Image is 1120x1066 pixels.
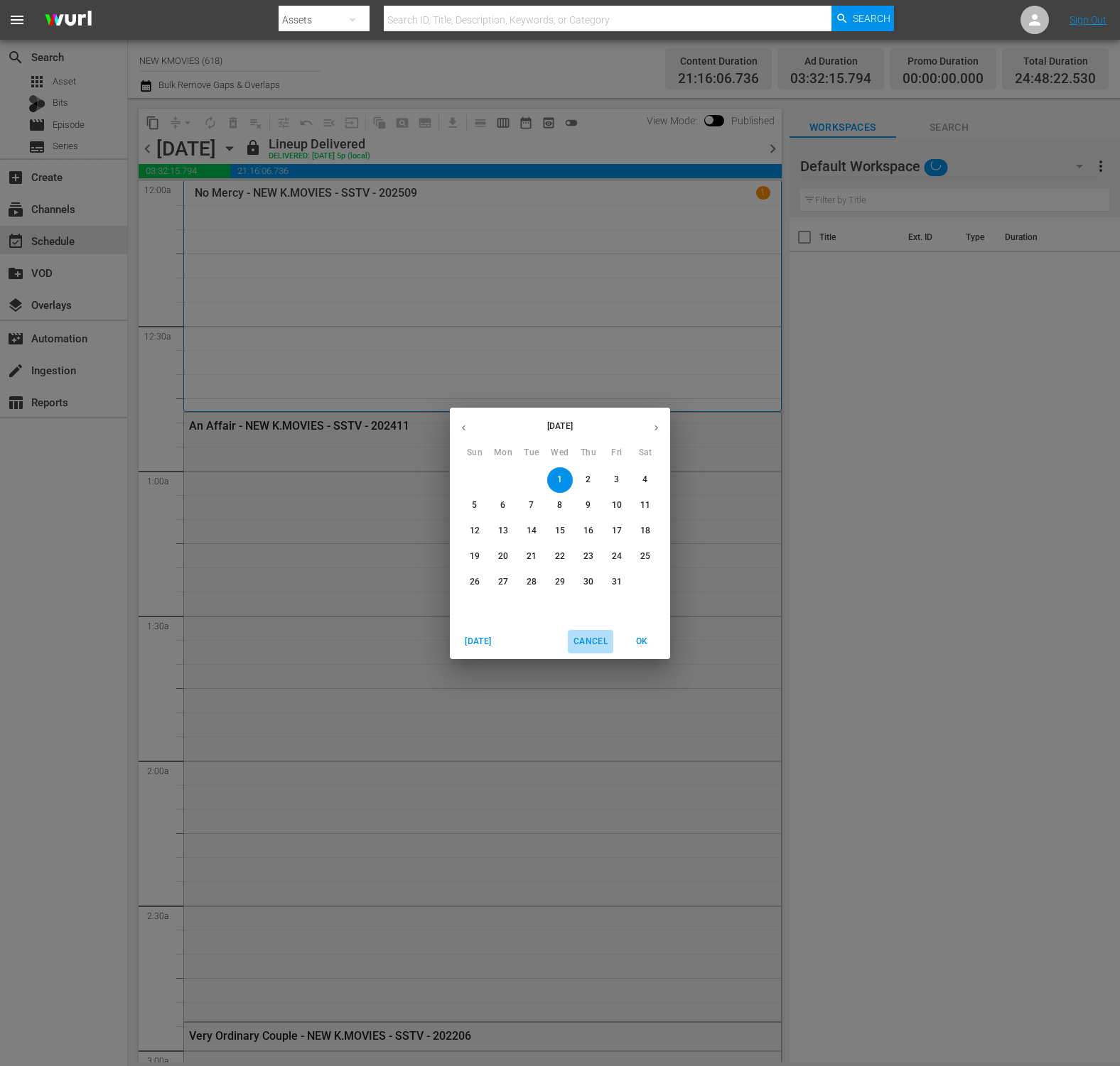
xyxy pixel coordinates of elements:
button: 17 [604,518,630,544]
span: Sat [632,446,658,460]
p: 12 [470,525,480,537]
p: 10 [612,499,622,511]
span: Fri [604,446,630,460]
p: 31 [612,576,622,588]
span: Mon [490,446,516,460]
p: 5 [472,499,477,511]
button: 23 [576,544,601,570]
button: 19 [462,544,488,570]
p: 11 [640,499,650,511]
p: 14 [527,525,537,537]
button: 4 [632,467,658,493]
p: 16 [583,525,593,537]
span: [DATE] [461,634,495,649]
button: 11 [632,493,658,518]
p: 17 [612,525,622,537]
button: 31 [604,570,630,595]
p: 2 [586,474,591,486]
button: 12 [462,518,488,544]
p: 23 [583,550,593,562]
a: Sign Out [1070,14,1106,26]
button: 7 [519,493,544,518]
button: 9 [576,493,601,518]
button: 15 [547,518,573,544]
button: 8 [547,493,573,518]
p: 29 [555,576,565,588]
p: 20 [498,550,508,562]
p: 24 [612,550,622,562]
p: 8 [557,499,562,511]
button: 14 [519,518,544,544]
p: 6 [500,499,505,511]
p: 1 [557,474,562,486]
button: 5 [462,493,488,518]
button: 1 [547,467,573,493]
button: 21 [519,544,544,570]
span: Search [853,6,890,31]
button: 10 [604,493,630,518]
span: Tue [519,446,544,460]
button: 20 [490,544,516,570]
button: 16 [576,518,601,544]
button: 27 [490,570,516,595]
button: 2 [576,467,601,493]
p: [DATE] [478,420,642,433]
p: 22 [555,550,565,562]
p: 4 [642,474,647,486]
button: 6 [490,493,516,518]
span: Cancel [574,634,608,649]
p: 25 [640,550,650,562]
button: 3 [604,467,630,493]
button: OK [619,630,664,653]
button: Cancel [568,630,613,653]
button: 22 [547,544,573,570]
button: 28 [519,570,544,595]
button: 24 [604,544,630,570]
p: 26 [470,576,480,588]
span: menu [9,11,26,28]
span: Wed [547,446,573,460]
button: 29 [547,570,573,595]
p: 15 [555,525,565,537]
p: 28 [527,576,537,588]
p: 18 [640,525,650,537]
button: 30 [576,570,601,595]
button: [DATE] [456,630,501,653]
p: 21 [527,550,537,562]
p: 7 [529,499,534,511]
p: 13 [498,525,508,537]
span: Thu [576,446,601,460]
button: 13 [490,518,516,544]
p: 19 [470,550,480,562]
p: 9 [586,499,591,511]
button: 26 [462,570,488,595]
span: Sun [462,446,488,460]
img: ans4CAIJ8jUAAAAAAAAAAAAAAAAAAAAAAAAgQb4GAAAAAAAAAAAAAAAAAAAAAAAAJMjXAAAAAAAAAAAAAAAAAAAAAAAAgAT5G... [34,4,102,37]
p: 30 [583,576,593,588]
button: 18 [632,518,658,544]
p: 27 [498,576,508,588]
p: 3 [614,474,619,486]
span: OK [625,634,659,649]
button: 25 [632,544,658,570]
